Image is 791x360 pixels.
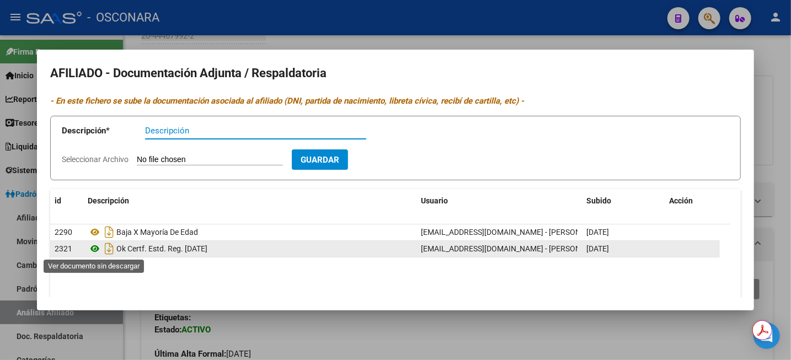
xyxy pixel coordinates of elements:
span: 2290 [55,228,72,237]
h2: AFILIADO - Documentación Adjunta / Respaldatoria [50,63,741,84]
span: Subido [586,196,611,205]
i: Descargar documento [102,240,116,257]
datatable-header-cell: Subido [582,189,665,213]
datatable-header-cell: Usuario [416,189,582,213]
span: Baja X Mayoría De Edad [116,228,198,237]
span: Ok Certf. Estd. Reg. [DATE] [116,244,207,253]
button: Guardar [292,149,348,170]
span: Guardar [301,155,339,165]
span: [DATE] [586,228,609,237]
p: Descripción [62,125,145,137]
span: Usuario [421,196,448,205]
span: [EMAIL_ADDRESS][DOMAIN_NAME] - [PERSON_NAME] [PERSON_NAME] [421,244,669,253]
span: id [55,196,61,205]
span: Seleccionar Archivo [62,155,129,164]
span: Descripción [88,196,129,205]
i: - En este fichero se sube la documentación asociada al afiliado (DNI, partida de nacimiento, libr... [50,96,524,106]
i: Descargar documento [102,223,116,241]
datatable-header-cell: Descripción [83,189,416,213]
datatable-header-cell: id [50,189,83,213]
span: Acción [669,196,693,205]
datatable-header-cell: Acción [665,189,720,213]
span: [DATE] [586,244,609,253]
span: [EMAIL_ADDRESS][DOMAIN_NAME] - [PERSON_NAME] [PERSON_NAME] [421,228,669,237]
span: 2321 [55,244,72,253]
